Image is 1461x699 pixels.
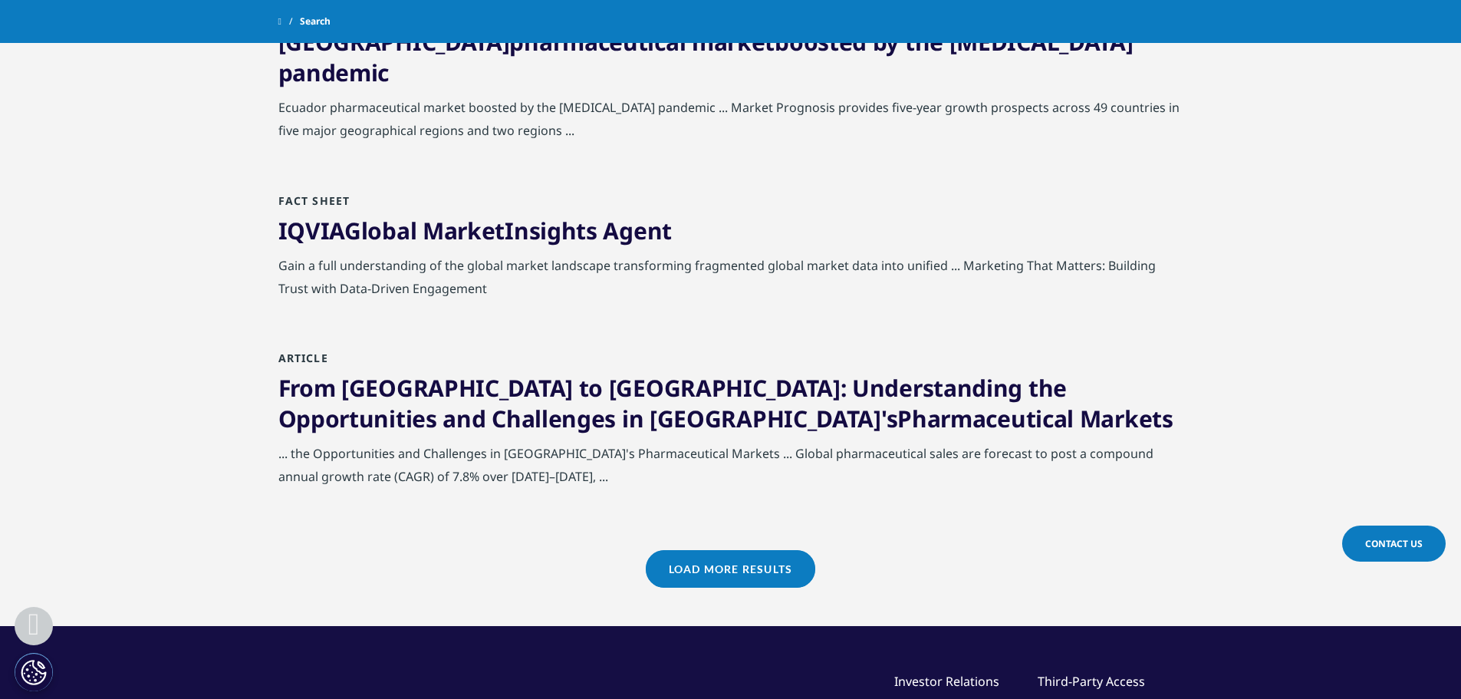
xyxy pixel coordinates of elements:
div: Gain a full understanding of the global market landscape transforming fragmented global market da... [278,254,1183,308]
span: Markets [1080,403,1173,434]
a: IQVIAGlobal MarketInsights Agent [278,215,672,246]
a: [GEOGRAPHIC_DATA]pharmaceutical marketboosted by the [MEDICAL_DATA] pandemic [278,26,1134,88]
span: Pharmaceutical [897,403,1074,434]
a: Third-Party Access [1038,673,1145,690]
button: Настройки файлов cookie [15,653,53,691]
a: Load More Results [646,550,815,588]
div: Ecuador pharmaceutical market boosted by the [MEDICAL_DATA] pandemic ... Market Prognosis provide... [278,96,1183,150]
a: From [GEOGRAPHIC_DATA] to [GEOGRAPHIC_DATA]: Understanding the Opportunities and Challenges in [G... [278,372,1173,434]
div: ... the Opportunities and Challenges in [GEOGRAPHIC_DATA]'s Pharmaceutical Markets ... Global pha... [278,442,1183,496]
span: Article [278,351,328,365]
span: Fact Sheet [278,193,350,208]
span: Market [423,215,505,246]
span: Global [344,215,416,246]
a: Contact Us [1342,526,1446,562]
span: Contact Us [1365,537,1423,550]
a: Investor Relations [894,673,999,690]
span: Search [300,8,331,35]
